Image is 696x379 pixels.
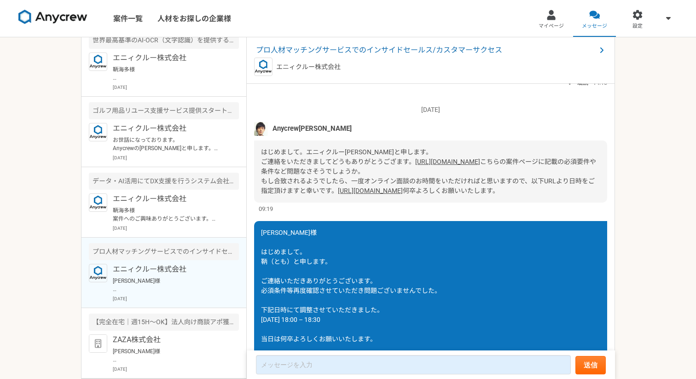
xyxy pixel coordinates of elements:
p: エニィクルー株式会社 [113,264,226,275]
span: Anycrew[PERSON_NAME] [273,123,352,134]
span: [PERSON_NAME]様 はじめまして。 鞆（とも）と申します。 ご連絡いただきありがとうございます。 必須条件等再度確認させていただき問題ございませんでした。 下記日時にて調整させていただ... [261,229,441,362]
div: ゴルフ用品リユース支援サービス提供スタートアップ カスタマーサクセス（店舗営業） [89,102,239,119]
p: 鞆海多様 案件へのご興味ありがとうございます。 可能でしたら案件説明と合わせ、ご経験をお伺いできればと思います。下記よりご面談の設定をお願いできますでしょうか？（所要：30分程度-1時間程度：オ... [113,206,226,223]
img: naoya%E3%81%AE%E3%82%B3%E3%83%92%E3%82%9A%E3%83%BC.jpeg [254,122,268,136]
p: エニィクルー株式会社 [276,62,341,72]
p: 鞆海多様 いつもAnycrewのご利用、ありがとうございます。 プロフィールを拝見し、本件もしご興味がございましたら、是非ご案内させて頂ければと思うのですが、ご興味・ご関心はいかがでしょうか？ [113,65,226,82]
img: logo_text_blue_01.png [89,123,107,141]
img: logo_text_blue_01.png [89,193,107,212]
div: 【完全在宅｜週15H〜OK】法人向け商談アポ獲得をお願いします！ [89,314,239,331]
img: logo_text_blue_01.png [254,58,273,76]
span: 設定 [632,23,643,30]
p: エニィクルー株式会社 [113,123,226,134]
span: メッセージ [582,23,607,30]
p: エニィクルー株式会社 [113,193,226,204]
div: データ・AI活用にてDX支援を行うシステム会社でのインサイドセールスを募集 [89,173,239,190]
img: logo_text_blue_01.png [89,264,107,282]
p: [DATE] [113,295,239,302]
p: [DATE] [113,154,239,161]
p: ZAZA株式会社 [113,334,226,345]
p: [DATE] [113,84,239,91]
p: [PERSON_NAME]様 はじめまして。 鞆（とも）と申します。 ご連絡いただきありがとうございます。 必須条件等再度確認させていただき問題ございませんでした。 下記日時にて調整させていただ... [113,277,226,293]
div: 世界最高基準のAI-OCR（文字認識）を提供するメガベンチャー パートナー営業 [89,32,239,49]
p: お世話になっております。 Anycrewの[PERSON_NAME]と申します。 ご経歴を拝見させていただき、お声がけさせていただきましたが、こちらの案件の応募はいかがでしょうか。 必須スキル面... [113,136,226,152]
button: 送信 [575,356,606,374]
p: [DATE] [254,105,607,115]
span: 09:19 [259,204,273,213]
p: エニィクルー株式会社 [113,52,226,64]
img: default_org_logo-42cde973f59100197ec2c8e796e4974ac8490bb5b08a0eb061ff975e4574aa76.png [89,334,107,353]
a: [URL][DOMAIN_NAME] [415,158,480,165]
img: logo_text_blue_01.png [89,52,107,71]
span: マイページ [539,23,564,30]
div: プロ人材マッチングサービスでのインサイドセールス/カスタマーサクセス [89,243,239,260]
a: [URL][DOMAIN_NAME] [338,187,403,194]
span: はじめまして。エニィクルー[PERSON_NAME]と申します。 ご連絡をいただきましてどうもありがとうござます。 [261,148,432,165]
p: [DATE] [113,366,239,373]
p: [DATE] [113,225,239,232]
span: 何卒よろしくお願いいたします。 [403,187,499,194]
span: こちらの案件ページに記載の必須要件や条件など問題なさそうでしょうか。 もし合致されるようでしたら、一度オンライン面談のお時間をいただければと思いますので、以下URLより日時をご指定頂けますと幸いです。 [261,158,596,194]
span: プロ人材マッチングサービスでのインサイドセールス/カスタマーサクセス [256,45,596,56]
p: [PERSON_NAME]様 お世話になります。鞆です。 当日のURL、会社紹介等、ご共有いただきありがとうございます。 事前に確認させていただきます。 何卒よろしくお願いいたします。 鞆 [113,347,226,364]
img: 8DqYSo04kwAAAAASUVORK5CYII= [18,10,87,24]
